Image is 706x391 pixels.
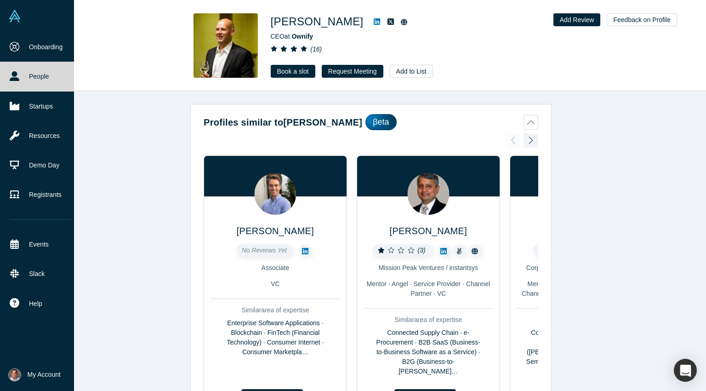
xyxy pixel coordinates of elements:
[553,13,601,26] button: Add Review
[379,264,478,271] span: Mission Peak Ventures / instantsys
[390,226,467,236] a: [PERSON_NAME]
[29,299,42,309] span: Help
[364,315,493,325] div: Similar area of expertise
[237,226,314,236] a: [PERSON_NAME]
[607,13,677,26] button: Feedback on Profile
[254,173,296,215] img: Tobias Nilsson-Roos's Profile Image
[364,279,493,299] div: Mentor · Angel · Service Provider · Channel Partner · VC
[390,65,433,78] button: Add to List
[418,247,426,254] i: ( 3 )
[211,318,340,357] div: Enterprise Software Applications · Blockchain · FinTech (Financial Technology) · Consumer Interne...
[204,114,538,130] button: Profiles similar to[PERSON_NAME]βeta
[242,247,287,254] span: No Reviews Yet
[407,173,449,215] img: Vipin Chawla's Profile Image
[211,279,340,289] div: VC
[517,279,646,299] div: Mentor · Angel · Corporate Innovator · Channel Partner · Freelancer / Consultant
[8,368,61,381] button: My Account
[271,65,315,78] a: Book a slot
[322,65,383,78] button: Request Meeting
[262,264,290,271] span: Associate
[271,13,364,30] h1: [PERSON_NAME]
[517,315,646,325] div: Similar area of expertise
[28,370,61,379] span: My Account
[310,46,322,53] i: ( 16 )
[517,328,646,367] div: Construction · Logistics · Corporate Development · M&A ([PERSON_NAME] and Acquisitions) · Semicon...
[211,305,340,315] div: Similar area of expertise
[271,33,313,40] span: CEO at
[194,13,258,78] img: Frank Rohde's Profile Image
[364,328,493,376] div: Connected Supply Chain · e-Procurement · B2B SaaS (Business-to-Business Software as a Service) · ...
[8,368,21,381] img: Dimitri Arges's Account
[291,33,313,40] a: Ownify
[204,115,362,129] h2: Profiles similar to [PERSON_NAME]
[8,10,21,23] img: Alchemist Vault Logo
[365,114,396,130] div: βeta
